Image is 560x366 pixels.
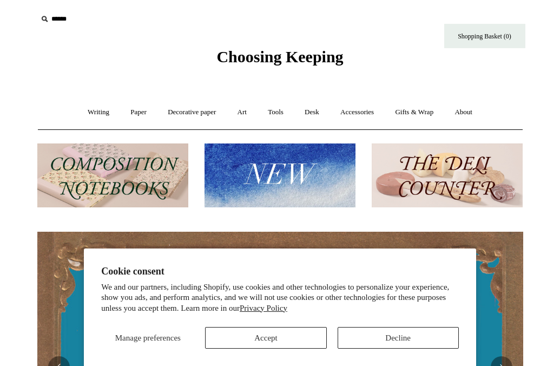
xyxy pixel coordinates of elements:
[445,98,482,127] a: About
[101,327,194,349] button: Manage preferences
[385,98,443,127] a: Gifts & Wrap
[158,98,226,127] a: Decorative paper
[295,98,329,127] a: Desk
[372,143,523,208] img: The Deli Counter
[258,98,293,127] a: Tools
[331,98,384,127] a: Accessories
[240,304,287,312] a: Privacy Policy
[205,327,326,349] button: Accept
[37,143,188,208] img: 202302 Composition ledgers.jpg__PID:69722ee6-fa44-49dd-a067-31375e5d54ec
[444,24,525,48] a: Shopping Basket (0)
[216,56,343,64] a: Choosing Keeping
[101,266,459,277] h2: Cookie consent
[228,98,256,127] a: Art
[101,282,459,314] p: We and our partners, including Shopify, use cookies and other technologies to personalize your ex...
[121,98,156,127] a: Paper
[205,143,355,208] img: New.jpg__PID:f73bdf93-380a-4a35-bcfe-7823039498e1
[115,334,181,342] span: Manage preferences
[78,98,119,127] a: Writing
[216,48,343,66] span: Choosing Keeping
[338,327,459,349] button: Decline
